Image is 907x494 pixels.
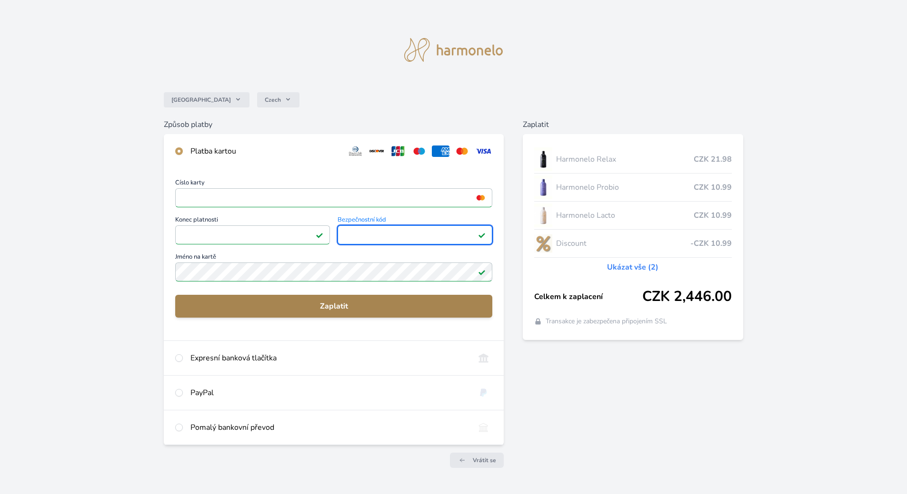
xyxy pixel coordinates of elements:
button: [GEOGRAPHIC_DATA] [164,92,249,107]
span: Zaplatit [183,300,485,312]
div: Platba kartou [190,145,339,157]
input: Jméno na kartěPlatné pole [175,262,492,281]
span: Transakce je zabezpečena připojením SSL [546,317,667,326]
a: Vrátit se [450,453,504,468]
span: CZK 10.99 [694,210,732,221]
span: Czech [265,96,281,104]
span: Harmonelo Probio [556,182,694,193]
h6: Způsob platby [164,119,504,130]
span: CZK 21.98 [694,154,732,165]
h6: Zaplatit [523,119,743,130]
span: Vrátit se [473,456,496,464]
span: Jméno na kartě [175,254,492,262]
img: CLEAN_LACTO_se_stinem_x-hi-lo.jpg [534,203,552,227]
span: CZK 2,446.00 [642,288,732,305]
div: PayPal [190,387,467,398]
iframe: Iframe pro číslo karty [179,191,488,204]
div: Expresní banková tlačítka [190,352,467,364]
span: Číslo karty [175,180,492,188]
img: diners.svg [347,145,364,157]
img: CLEAN_RELAX_se_stinem_x-lo.jpg [534,147,552,171]
span: -CZK 10.99 [690,238,732,249]
img: onlineBanking_CZ.svg [475,352,492,364]
img: amex.svg [432,145,449,157]
img: mc [474,194,487,202]
span: CZK 10.99 [694,182,732,193]
button: Zaplatit [175,295,492,318]
img: Platné pole [478,268,486,276]
div: Pomalý bankovní převod [190,422,467,433]
img: discover.svg [368,145,386,157]
a: Ukázat vše (2) [607,262,658,273]
iframe: Iframe pro datum vypršení platnosti [179,228,326,242]
img: Platné pole [478,231,486,239]
img: CLEAN_PROBIO_se_stinem_x-lo.jpg [534,175,552,199]
img: visa.svg [475,145,492,157]
span: [GEOGRAPHIC_DATA] [171,96,231,104]
span: Bezpečnostní kód [338,217,492,225]
img: jcb.svg [389,145,407,157]
span: Discount [556,238,690,249]
img: logo.svg [404,38,503,62]
img: maestro.svg [410,145,428,157]
button: Czech [257,92,299,107]
img: mc.svg [453,145,471,157]
span: Konec platnosti [175,217,330,225]
iframe: Iframe pro bezpečnostní kód [342,228,488,242]
span: Harmonelo Lacto [556,210,694,221]
span: Harmonelo Relax [556,154,694,165]
img: discount-lo.png [534,232,552,255]
img: Platné pole [316,231,323,239]
span: Celkem k zaplacení [534,291,642,302]
img: bankTransfer_IBAN.svg [475,422,492,433]
img: paypal.svg [475,387,492,398]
